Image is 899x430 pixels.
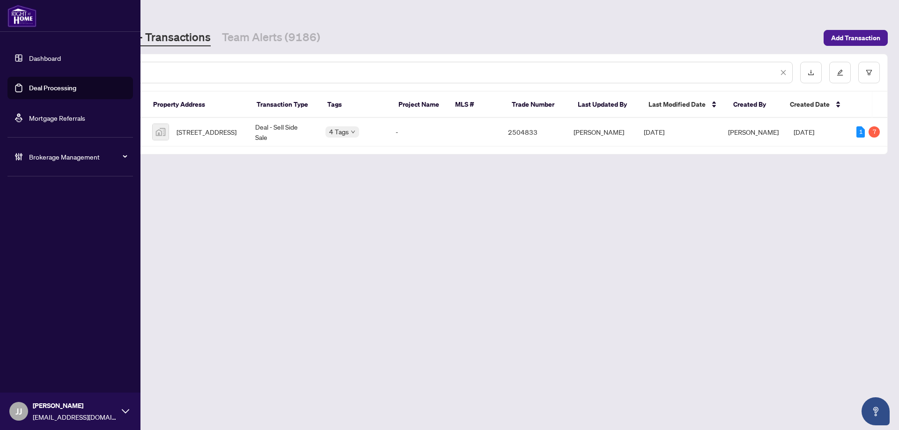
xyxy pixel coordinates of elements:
[15,405,22,418] span: JJ
[29,152,126,162] span: Brokerage Management
[641,92,726,118] th: Last Modified Date
[177,127,236,137] span: [STREET_ADDRESS]
[146,92,250,118] th: Property Address
[728,128,779,136] span: [PERSON_NAME]
[320,92,391,118] th: Tags
[29,84,76,92] a: Deal Processing
[831,30,880,45] span: Add Transaction
[448,92,504,118] th: MLS #
[862,397,890,425] button: Open asap
[248,118,318,146] td: Deal - Sell Side Sale
[824,30,888,46] button: Add Transaction
[869,126,880,138] div: 7
[790,99,830,109] span: Created Date
[800,62,822,83] button: download
[388,118,444,146] td: -
[391,92,448,118] th: Project Name
[351,130,355,134] span: down
[648,99,706,109] span: Last Modified Date
[7,5,37,27] img: logo
[570,92,641,118] th: Last Updated By
[329,126,349,137] span: 4 Tags
[504,92,570,118] th: Trade Number
[222,29,320,46] a: Team Alerts (9186)
[856,126,865,138] div: 1
[153,124,169,140] img: thumbnail-img
[829,62,851,83] button: edit
[858,62,880,83] button: filter
[837,69,843,76] span: edit
[501,118,566,146] td: 2504833
[866,69,872,76] span: filter
[794,128,814,136] span: [DATE]
[780,69,787,76] span: close
[644,128,664,136] span: [DATE]
[33,412,117,422] span: [EMAIL_ADDRESS][DOMAIN_NAME]
[808,69,814,76] span: download
[29,54,61,62] a: Dashboard
[249,92,320,118] th: Transaction Type
[566,118,636,146] td: [PERSON_NAME]
[29,114,85,122] a: Mortgage Referrals
[33,401,117,411] span: [PERSON_NAME]
[782,92,848,118] th: Created Date
[726,92,782,118] th: Created By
